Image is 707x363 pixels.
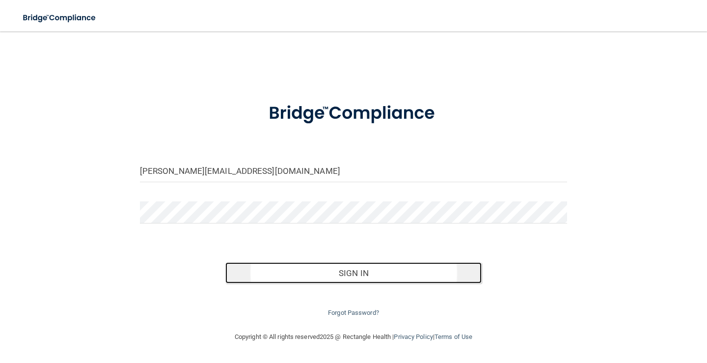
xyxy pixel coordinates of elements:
[174,321,533,353] div: Copyright © All rights reserved 2025 @ Rectangle Health | |
[225,262,482,284] button: Sign In
[140,160,567,182] input: Email
[328,309,379,316] a: Forgot Password?
[250,90,457,137] img: bridge_compliance_login_screen.278c3ca4.svg
[394,333,433,340] a: Privacy Policy
[435,333,472,340] a: Terms of Use
[15,8,105,28] img: bridge_compliance_login_screen.278c3ca4.svg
